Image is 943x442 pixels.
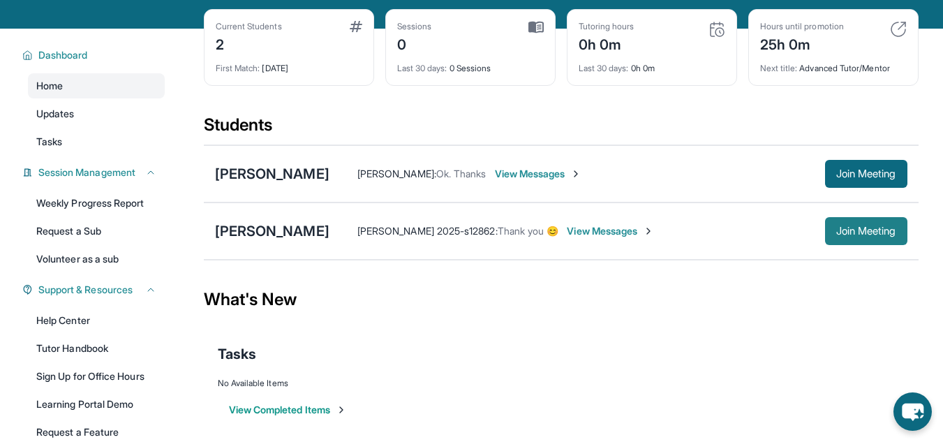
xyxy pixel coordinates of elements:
[579,54,725,74] div: 0h 0m
[570,168,581,179] img: Chevron-Right
[36,79,63,93] span: Home
[350,21,362,32] img: card
[397,21,432,32] div: Sessions
[357,225,498,237] span: [PERSON_NAME] 2025-s12862 :
[397,54,544,74] div: 0 Sessions
[708,21,725,38] img: card
[218,344,256,364] span: Tasks
[215,164,329,184] div: [PERSON_NAME]
[216,21,282,32] div: Current Students
[28,336,165,361] a: Tutor Handbook
[28,364,165,389] a: Sign Up for Office Hours
[825,160,907,188] button: Join Meeting
[38,165,135,179] span: Session Management
[28,191,165,216] a: Weekly Progress Report
[218,378,905,389] div: No Available Items
[38,283,133,297] span: Support & Resources
[890,21,907,38] img: card
[528,21,544,34] img: card
[760,63,798,73] span: Next title :
[760,32,844,54] div: 25h 0m
[28,246,165,272] a: Volunteer as a sub
[36,135,62,149] span: Tasks
[216,32,282,54] div: 2
[495,167,582,181] span: View Messages
[28,392,165,417] a: Learning Portal Demo
[204,114,919,145] div: Students
[38,48,88,62] span: Dashboard
[357,168,436,179] span: [PERSON_NAME] :
[498,225,559,237] span: Thank you 😊
[204,269,919,330] div: What's New
[397,63,447,73] span: Last 30 days :
[893,392,932,431] button: chat-button
[579,32,634,54] div: 0h 0m
[825,217,907,245] button: Join Meeting
[216,54,362,74] div: [DATE]
[760,54,907,74] div: Advanced Tutor/Mentor
[836,170,896,178] span: Join Meeting
[28,129,165,154] a: Tasks
[36,107,75,121] span: Updates
[579,63,629,73] span: Last 30 days :
[579,21,634,32] div: Tutoring hours
[28,308,165,333] a: Help Center
[28,73,165,98] a: Home
[643,226,654,237] img: Chevron-Right
[436,168,487,179] span: Ok. Thanks
[567,224,654,238] span: View Messages
[836,227,896,235] span: Join Meeting
[33,283,156,297] button: Support & Resources
[229,403,347,417] button: View Completed Items
[33,165,156,179] button: Session Management
[397,32,432,54] div: 0
[215,221,329,241] div: [PERSON_NAME]
[28,219,165,244] a: Request a Sub
[216,63,260,73] span: First Match :
[760,21,844,32] div: Hours until promotion
[28,101,165,126] a: Updates
[33,48,156,62] button: Dashboard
